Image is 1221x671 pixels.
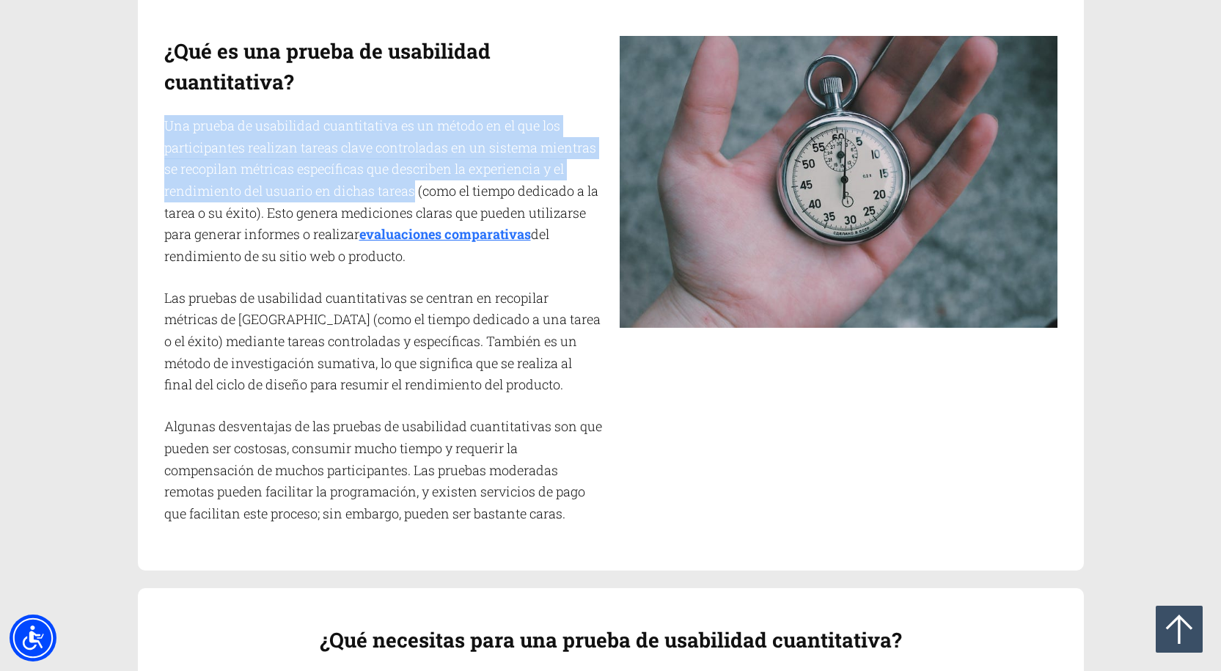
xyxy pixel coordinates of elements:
font: ¿Qué necesitas para una prueba de usabilidad cuantitativa? [320,626,901,653]
a: Ir arriba [1156,606,1203,653]
font: Una prueba de usabilidad cuantitativa es un método en el que los participantes realizan tareas cl... [164,117,598,243]
font: Las pruebas de usabilidad cuantitativas se centran en recopilar métricas de [GEOGRAPHIC_DATA] (co... [164,289,601,394]
font: Algunas desventajas de las pruebas de usabilidad cuantitativas son que pueden ser costosas, consu... [164,417,602,522]
a: evaluaciones comparativas [359,225,531,243]
div: Menú de accesibilidad [10,615,56,661]
img: usability_test_quantitative-main.jpg [620,36,1057,328]
font: ¿Qué es una prueba de usabilidad cuantitativa? [164,37,491,95]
